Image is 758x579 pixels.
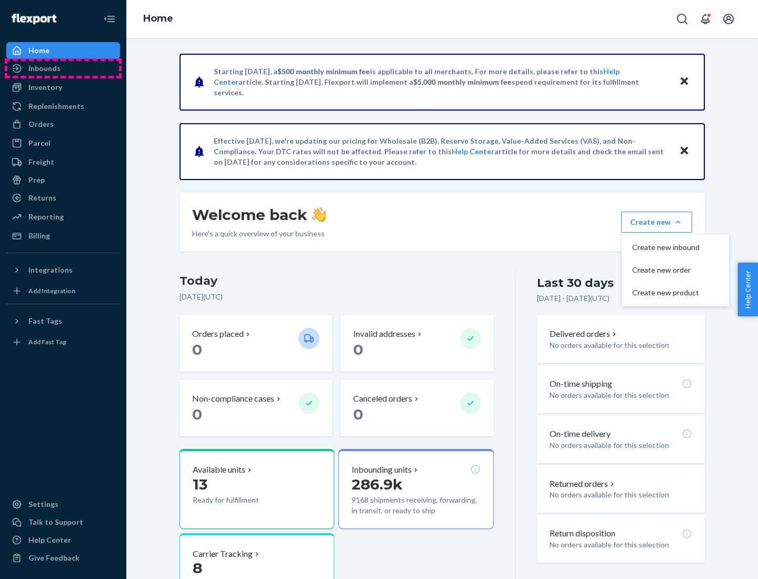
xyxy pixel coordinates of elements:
[193,559,202,577] span: 8
[550,540,692,550] p: No orders available for this selection
[6,116,120,133] a: Orders
[193,495,290,505] p: Ready for fulfillment
[550,527,615,540] p: Return disposition
[192,228,326,239] p: Here’s a quick overview of your business
[193,548,253,560] p: Carrier Tracking
[143,13,173,24] a: Home
[6,262,120,278] button: Integrations
[135,4,182,34] ol: breadcrumbs
[6,550,120,566] button: Give Feedback
[352,464,412,476] p: Inbounding units
[550,328,619,340] button: Delivered orders
[6,154,120,171] a: Freight
[28,157,54,167] div: Freight
[353,405,363,423] span: 0
[28,45,49,56] div: Home
[179,273,494,289] h3: Today
[28,138,51,148] div: Parcel
[6,227,120,244] a: Billing
[550,390,692,401] p: No orders available for this selection
[28,535,71,545] div: Help Center
[28,175,45,185] div: Prep
[6,208,120,225] a: Reporting
[28,517,83,527] div: Talk to Support
[353,328,415,340] p: Invalid addresses
[193,475,207,493] span: 13
[214,136,669,167] p: Effective [DATE], we're updating our pricing for Wholesale (B2B), Reserve Storage, Value-Added Se...
[28,265,73,275] div: Integrations
[550,428,611,440] p: On-time delivery
[99,8,120,29] button: Close Navigation
[677,74,691,89] button: Close
[353,341,363,358] span: 0
[737,263,758,316] button: Help Center
[624,259,727,282] button: Create new order
[28,119,54,129] div: Orders
[192,341,202,358] span: 0
[28,316,62,326] div: Fast Tags
[193,464,245,476] p: Available units
[6,532,120,548] a: Help Center
[632,244,700,251] span: Create new inbound
[6,313,120,330] button: Fast Tags
[28,63,61,74] div: Inbounds
[621,212,692,233] button: Create newCreate new inboundCreate new orderCreate new product
[338,449,493,529] button: Inbounding units286.9k9168 shipments receiving, forwarding, in transit, or ready to ship
[537,275,614,291] div: Last 30 days
[28,212,64,222] div: Reporting
[352,495,480,516] p: 9168 shipments receiving, forwarding, in transit, or ready to ship
[28,499,58,510] div: Settings
[28,286,75,295] div: Add Integration
[537,293,610,304] p: [DATE] - [DATE] ( UTC )
[6,79,120,96] a: Inventory
[6,334,120,351] a: Add Fast Tag
[6,135,120,152] a: Parcel
[550,490,692,500] p: No orders available for this selection
[312,207,326,222] img: hand-wave emoji
[6,514,120,531] a: Talk to Support
[550,340,692,351] p: No orders available for this selection
[6,172,120,188] a: Prep
[341,315,493,372] button: Invalid addresses 0
[192,393,274,405] p: Non-compliance cases
[452,147,494,156] a: Help Center
[192,328,244,340] p: Orders placed
[277,67,370,76] span: $500 monthly minimum fee
[192,205,326,224] h1: Welcome back
[179,315,332,372] button: Orders placed 0
[214,66,669,98] p: Starting [DATE], a is applicable to all merchants. For more details, please refer to this article...
[28,553,79,563] div: Give Feedback
[624,236,727,259] button: Create new inbound
[550,478,616,490] button: Returned orders
[6,60,120,77] a: Inbounds
[695,8,716,29] button: Open notifications
[6,496,120,513] a: Settings
[413,77,512,86] span: $5,000 monthly minimum fee
[352,475,403,493] span: 286.9k
[550,440,692,451] p: No orders available for this selection
[677,144,691,159] button: Close
[6,189,120,206] a: Returns
[179,292,494,302] p: [DATE] ( UTC )
[341,380,493,436] button: Canceled orders 0
[6,42,120,59] a: Home
[718,8,739,29] button: Open account menu
[28,82,62,93] div: Inventory
[550,378,612,390] p: On-time shipping
[632,266,700,274] span: Create new order
[6,98,120,115] a: Replenishments
[179,449,334,529] button: Available units13Ready for fulfillment
[28,101,84,112] div: Replenishments
[12,14,56,24] img: Flexport logo
[672,8,693,29] button: Open Search Box
[353,393,412,405] p: Canceled orders
[28,193,56,203] div: Returns
[6,283,120,300] a: Add Integration
[632,289,700,296] span: Create new product
[28,337,66,346] div: Add Fast Tag
[28,231,50,241] div: Billing
[179,380,332,436] button: Non-compliance cases 0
